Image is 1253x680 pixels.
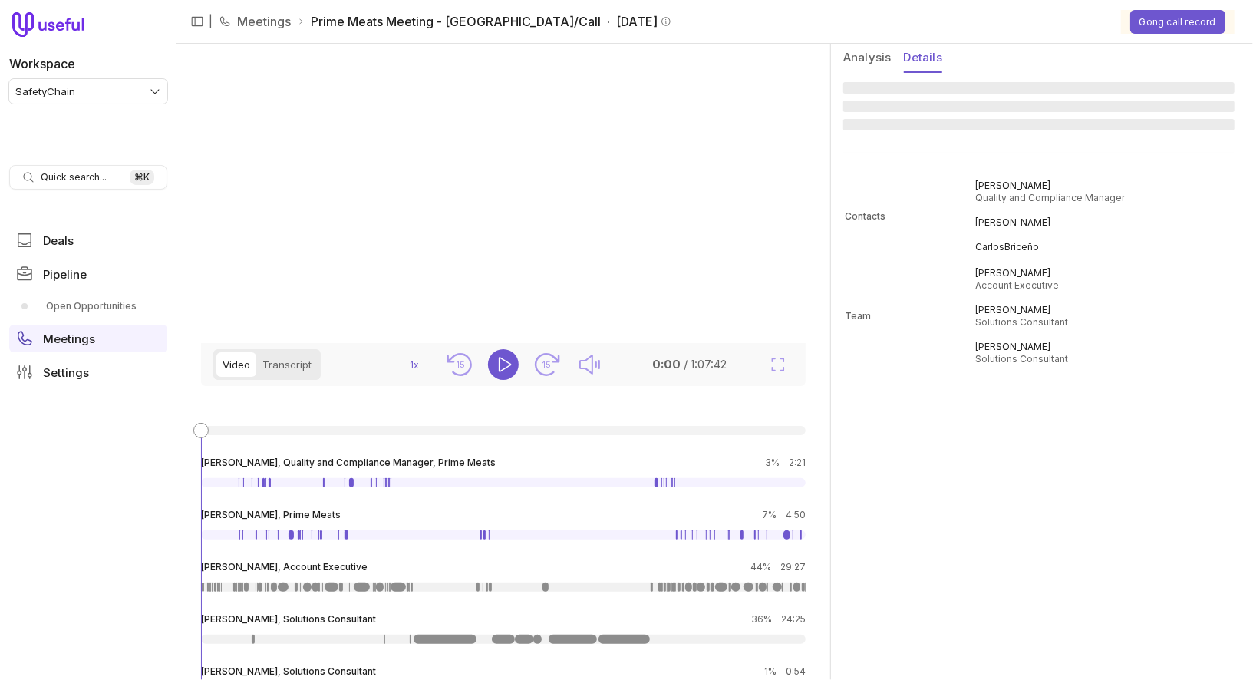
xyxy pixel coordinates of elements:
[975,267,1233,279] span: [PERSON_NAME]
[975,304,1233,316] span: [PERSON_NAME]
[9,358,167,386] a: Settings
[9,226,167,254] a: Deals
[574,349,605,380] button: Mute
[975,241,1233,253] span: CarlosBriceño
[843,119,1235,130] span: ‌
[975,192,1125,203] span: Quality and Compliance Manager
[9,294,167,319] div: Pipeline submenu
[9,325,167,352] a: Meetings
[601,12,616,31] span: ·
[789,457,806,468] time: 2:21
[201,509,341,521] span: [PERSON_NAME], Prime Meats
[616,12,658,31] time: [DATE]
[764,665,806,678] div: 1%
[843,82,1235,94] span: ‌
[396,353,433,377] button: 1x
[43,269,87,280] span: Pipeline
[751,613,806,626] div: 36%
[9,54,75,73] label: Workspace
[43,333,95,345] span: Meetings
[781,613,806,625] time: 24:25
[786,665,806,677] time: 0:54
[691,357,727,371] time: 1:07:42
[765,457,806,469] div: 3%
[201,457,496,469] span: [PERSON_NAME], Quality and Compliance Manager, Prime Meats
[975,279,1059,291] span: Account Executive
[684,357,688,371] span: /
[531,349,562,380] button: Seek forward 15 seconds
[216,352,256,377] button: Video
[209,12,213,31] span: |
[762,509,806,521] div: 7%
[201,561,368,573] span: [PERSON_NAME], Account Executive
[9,294,167,319] a: Open Opportunities
[786,509,806,520] time: 4:50
[43,235,74,246] span: Deals
[201,613,376,626] span: [PERSON_NAME], Solutions Consultant
[186,10,209,33] button: Collapse sidebar
[843,101,1235,112] span: ‌
[780,561,806,573] time: 29:27
[975,353,1068,365] span: Solutions Consultant
[763,349,793,380] button: Fullscreen
[43,367,89,378] span: Settings
[41,171,107,183] span: Quick search...
[256,352,318,377] button: Transcript
[311,12,671,31] span: Prime Meats Meeting - [GEOGRAPHIC_DATA]/Call
[542,359,551,370] text: 15
[750,561,806,573] div: 44%
[904,44,942,73] button: Details
[488,349,519,380] button: Play
[843,44,892,73] button: Analysis
[456,359,465,370] text: 15
[237,12,291,31] a: Meetings
[201,665,376,678] span: [PERSON_NAME], Solutions Consultant
[653,357,681,371] time: 0:00
[1130,10,1225,34] button: Gong call record
[9,260,167,288] a: Pipeline
[975,316,1068,328] span: Solutions Consultant
[975,216,1233,229] span: [PERSON_NAME]
[845,310,871,322] span: Team
[975,341,1233,353] span: [PERSON_NAME]
[445,349,476,380] button: Seek back 15 seconds
[845,210,885,223] span: Contacts
[130,170,154,185] kbd: ⌘ K
[975,180,1233,192] span: [PERSON_NAME]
